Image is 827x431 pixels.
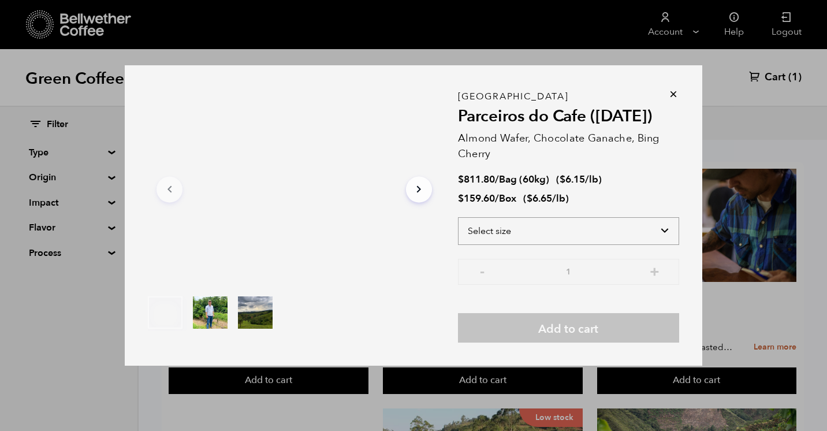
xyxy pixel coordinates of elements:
button: - [475,265,490,276]
h2: Parceiros do Cafe ([DATE]) [458,107,679,127]
bdi: 6.65 [527,192,552,205]
span: ( ) [523,192,569,205]
bdi: 811.80 [458,173,495,186]
span: /lb [585,173,598,186]
bdi: 159.60 [458,192,495,205]
span: $ [527,192,532,205]
span: $ [458,173,464,186]
button: + [647,265,662,276]
span: / [495,173,499,186]
span: $ [560,173,565,186]
span: $ [458,192,464,205]
span: /lb [552,192,565,205]
span: ( ) [556,173,602,186]
p: Almond Wafer, Chocolate Ganache, Bing Cherry [458,131,679,162]
span: Box [499,192,516,205]
span: Bag (60kg) [499,173,549,186]
button: Add to cart [458,313,679,343]
bdi: 6.15 [560,173,585,186]
span: / [495,192,499,205]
